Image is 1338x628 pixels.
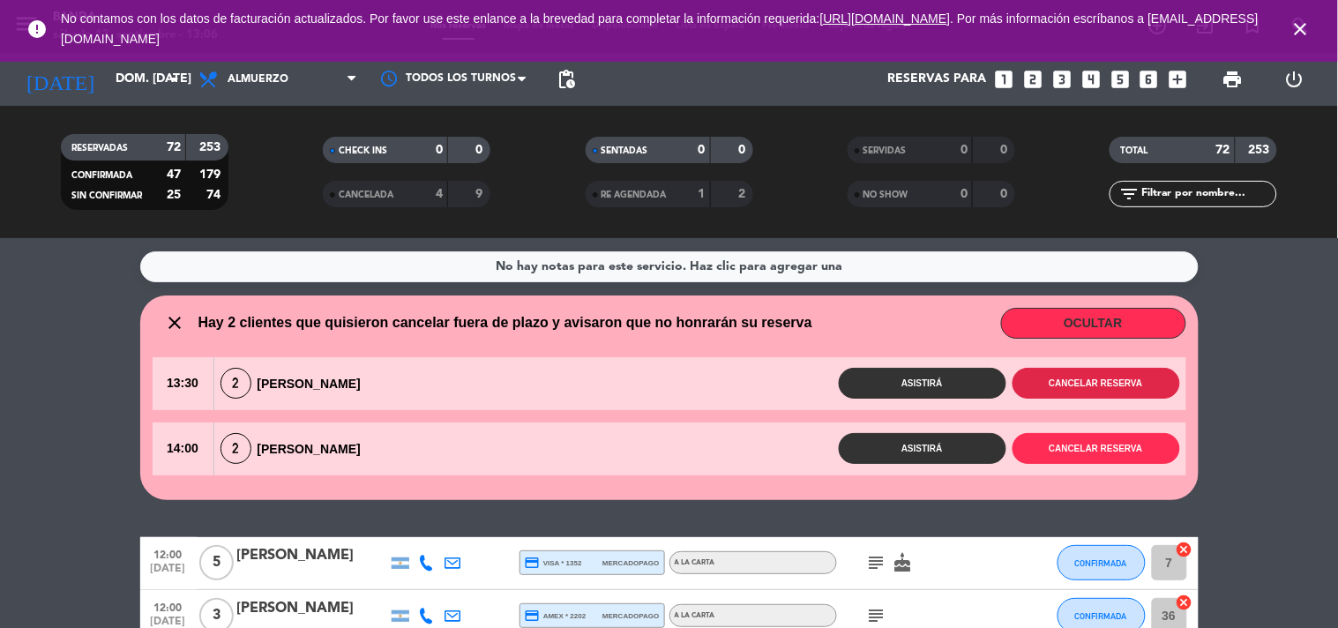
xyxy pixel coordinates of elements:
span: amex * 2202 [525,608,587,624]
span: SIN CONFIRMAR [71,191,142,200]
span: CONFIRMADA [1075,611,1127,621]
i: subject [866,605,887,626]
div: [PERSON_NAME] [214,433,377,464]
strong: 0 [961,144,968,156]
span: CONFIRMADA [71,171,132,180]
button: CONFIRMADA [1058,545,1146,580]
i: close [1290,19,1312,40]
span: No contamos con los datos de facturación actualizados. Por favor use este enlance a la brevedad p... [61,11,1259,46]
i: cancel [1176,594,1193,611]
a: . Por más información escríbanos a [EMAIL_ADDRESS][DOMAIN_NAME] [61,11,1259,46]
span: SERVIDAS [863,146,907,155]
span: CONFIRMADA [1075,558,1127,568]
div: No hay notas para este servicio. Haz clic para agregar una [496,257,842,277]
strong: 179 [199,168,224,181]
i: looks_4 [1080,68,1103,91]
input: Filtrar por nombre... [1140,184,1276,204]
span: A LA CARTA [675,612,715,619]
span: RESERVADAS [71,144,128,153]
i: credit_card [525,608,541,624]
strong: 4 [436,188,443,200]
strong: 47 [167,168,181,181]
div: LOG OUT [1264,53,1325,106]
span: CANCELADA [339,191,393,199]
strong: 0 [699,144,706,156]
span: mercadopago [602,557,659,569]
strong: 2 [738,188,749,200]
span: 2 [221,433,251,464]
i: looks_6 [1138,68,1161,91]
i: subject [866,552,887,573]
span: mercadopago [602,610,659,622]
span: 12:00 [146,596,191,617]
span: CHECK INS [339,146,387,155]
i: looks_3 [1050,68,1073,91]
div: [PERSON_NAME] [237,597,387,620]
strong: 253 [1249,144,1274,156]
strong: 9 [476,188,487,200]
i: cake [893,552,914,573]
span: print [1222,69,1244,90]
span: Hay 2 clientes que quisieron cancelar fuera de plazo y avisaron que no honrarán su reserva [198,311,812,334]
i: looks_5 [1109,68,1132,91]
span: 5 [199,545,234,580]
button: Cancelar reserva [1013,368,1180,399]
button: Cancelar reserva [1013,433,1180,464]
span: 14:00 [153,422,213,475]
i: filter_list [1118,183,1140,205]
span: NO SHOW [863,191,908,199]
strong: 0 [1000,144,1011,156]
strong: 25 [167,189,181,201]
i: looks_two [1021,68,1044,91]
i: arrow_drop_down [164,69,185,90]
span: TOTAL [1120,146,1147,155]
span: A LA CARTA [675,559,715,566]
span: RE AGENDADA [602,191,667,199]
a: [URL][DOMAIN_NAME] [820,11,951,26]
strong: 0 [961,188,968,200]
button: Asistirá [839,368,1006,399]
strong: 0 [476,144,487,156]
i: power_settings_new [1283,69,1304,90]
span: visa * 1352 [525,555,582,571]
strong: 0 [1000,188,1011,200]
i: close [165,312,186,333]
strong: 0 [436,144,443,156]
div: [PERSON_NAME] [214,368,377,399]
div: [PERSON_NAME] [237,544,387,567]
strong: 1 [699,188,706,200]
span: [DATE] [146,563,191,583]
span: 13:30 [153,357,213,410]
strong: 74 [206,189,224,201]
span: Reservas para [887,72,986,86]
strong: 0 [738,144,749,156]
strong: 253 [199,141,224,153]
span: SENTADAS [602,146,648,155]
i: looks_one [992,68,1015,91]
button: Asistirá [839,433,1006,464]
i: add_box [1167,68,1190,91]
i: credit_card [525,555,541,571]
strong: 72 [167,141,181,153]
span: 2 [221,368,251,399]
span: Almuerzo [228,73,288,86]
strong: 72 [1216,144,1230,156]
i: [DATE] [13,60,107,99]
i: cancel [1176,541,1193,558]
span: pending_actions [556,69,577,90]
span: 12:00 [146,543,191,564]
button: OCULTAR [1001,308,1186,339]
i: error [26,19,48,40]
